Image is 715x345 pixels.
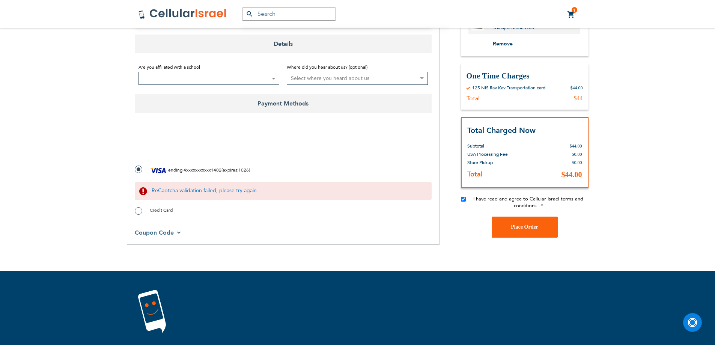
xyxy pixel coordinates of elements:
span: Where did you hear about us? (optional) [287,64,367,70]
th: Subtotal [467,136,526,150]
span: Are you affiliated with a school [138,64,200,70]
span: Place Order [511,224,538,230]
div: 125 NIS Rav Kav Transportation card [472,85,545,91]
div: $44 [574,95,583,102]
a: 1 [567,10,575,19]
span: Payment Methods [135,94,432,113]
img: Visa [150,165,167,176]
span: 1 [573,7,576,13]
span: Remove [493,40,513,47]
iframe: reCAPTCHA [135,130,249,159]
span: I have read and agree to Cellular Israel terms and conditions. [473,195,583,209]
span: USA Processing Fee [467,151,508,157]
span: Coupon Code [135,229,174,237]
span: Credit Card [150,207,173,213]
strong: Total Charged Now [467,125,536,136]
span: $0.00 [572,160,582,165]
div: Total [467,95,480,102]
span: Details [135,35,432,53]
span: 1026 [238,167,249,173]
span: $44.00 [561,170,582,178]
strong: Total [467,169,483,179]
div: $44.00 [570,85,583,91]
h3: One Time Charges [467,71,583,81]
button: Place Order [492,216,558,237]
span: 4xxxxxxxxxxx1402 [184,167,221,173]
div: ReCaptcha validation failed, please try again [135,182,432,200]
span: ending [168,167,182,173]
span: $0.00 [572,151,582,157]
span: $44.00 [570,143,582,148]
input: Search [242,8,336,21]
span: Store Pickup [467,159,493,165]
img: Cellular Israel Logo [138,8,227,20]
span: expires [223,167,237,173]
label: ( : ) [135,165,250,176]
